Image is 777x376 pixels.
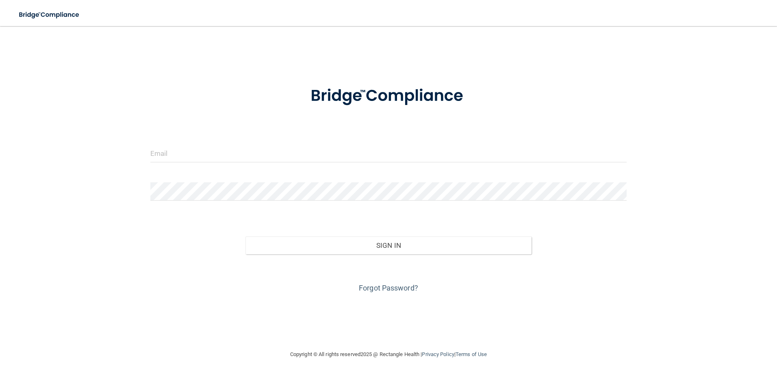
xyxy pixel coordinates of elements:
[150,144,627,162] input: Email
[294,75,483,117] img: bridge_compliance_login_screen.278c3ca4.svg
[422,351,454,357] a: Privacy Policy
[359,284,418,292] a: Forgot Password?
[456,351,487,357] a: Terms of Use
[12,7,87,23] img: bridge_compliance_login_screen.278c3ca4.svg
[245,236,532,254] button: Sign In
[240,341,537,367] div: Copyright © All rights reserved 2025 @ Rectangle Health | |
